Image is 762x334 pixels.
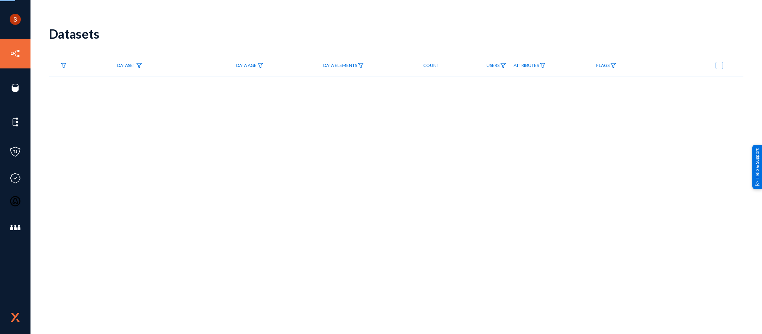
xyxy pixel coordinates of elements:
[10,82,21,93] img: icon-sources.svg
[10,196,21,207] img: icon-oauth.svg
[257,63,263,68] img: icon-filter.svg
[10,14,21,25] img: ACg8ocLCHWB70YVmYJSZIkanuWRMiAOKj9BOxslbKTvretzi-06qRA=s96-c
[540,63,546,68] img: icon-filter.svg
[514,63,539,68] span: Attributes
[10,48,21,59] img: icon-inventory.svg
[10,173,21,184] img: icon-compliance.svg
[117,63,135,68] span: Dataset
[49,26,100,41] div: Datasets
[358,63,364,68] img: icon-filter.svg
[113,59,146,72] a: Dataset
[755,181,760,186] img: help_support.svg
[136,63,142,68] img: icon-filter.svg
[486,63,499,68] span: Users
[592,59,620,72] a: Flags
[10,222,21,233] img: icon-members.svg
[423,63,439,68] span: Count
[232,59,267,72] a: Data Age
[483,59,510,72] a: Users
[610,63,616,68] img: icon-filter.svg
[10,146,21,157] img: icon-policies.svg
[500,63,506,68] img: icon-filter.svg
[319,59,367,72] a: Data Elements
[236,63,257,68] span: Data Age
[61,63,67,68] img: icon-filter.svg
[596,63,610,68] span: Flags
[752,145,762,189] div: Help & Support
[510,59,549,72] a: Attributes
[323,63,357,68] span: Data Elements
[10,116,21,128] img: icon-elements.svg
